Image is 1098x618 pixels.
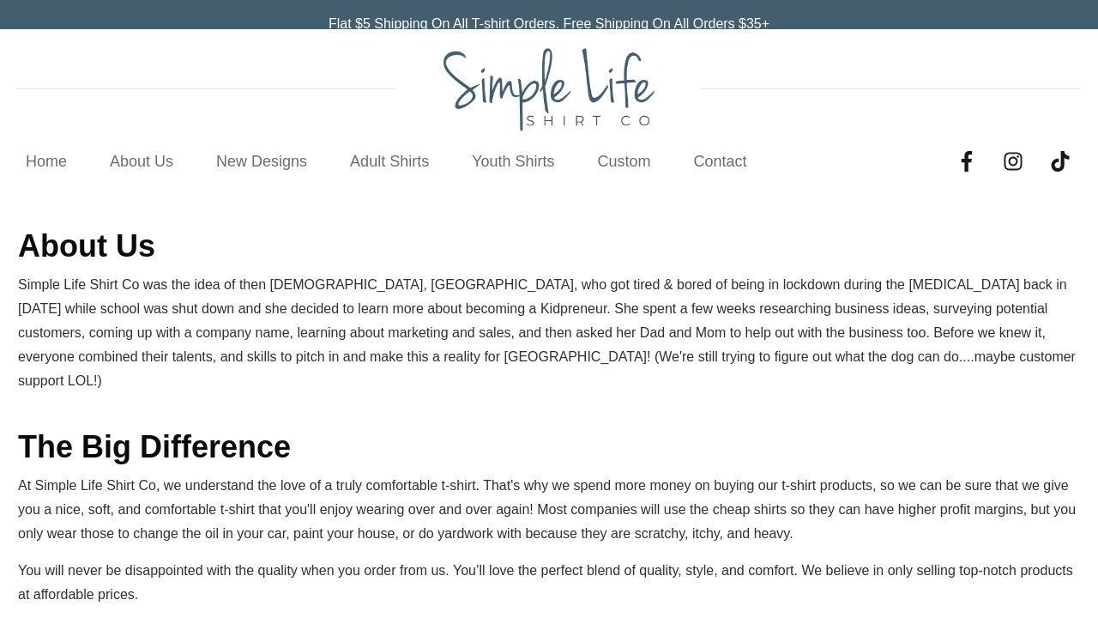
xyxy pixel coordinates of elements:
[18,470,1080,554] p: At Simple Life Shirt Co, we understand the love of a truly comfortable t-shirt. That's why we spe...
[18,427,1080,468] h1: The Big Difference
[26,146,67,177] a: Home
[350,146,429,177] a: Adult Shirts
[18,8,1080,45] p: Flat $5 Shipping On All T-shirt Orders. Free Shipping On All Orders $35+
[18,269,1080,402] p: Simple Life Shirt Co was the idea of then [DEMOGRAPHIC_DATA], [GEOGRAPHIC_DATA], who got tired & ...
[18,227,1080,267] h1: About Us
[472,146,554,177] a: Youth Shirts
[598,146,651,177] a: Custom
[18,554,1080,615] p: You will never be disappointed with the quality when you order from us. You’ll love the perfect b...
[216,146,307,177] a: New Designs
[110,146,173,177] a: About Us
[694,146,747,177] a: Contact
